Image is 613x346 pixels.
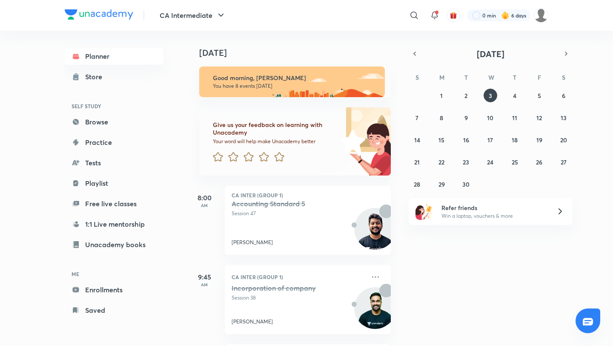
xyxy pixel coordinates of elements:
[435,111,448,124] button: September 8, 2025
[462,180,470,188] abbr: September 30, 2025
[538,92,541,100] abbr: September 5, 2025
[484,111,497,124] button: September 10, 2025
[508,89,521,102] button: September 4, 2025
[232,284,338,292] h5: Incorporation of company
[477,48,504,60] span: [DATE]
[487,136,493,144] abbr: September 17, 2025
[438,158,444,166] abbr: September 22, 2025
[508,111,521,124] button: September 11, 2025
[463,158,469,166] abbr: September 23, 2025
[508,133,521,147] button: September 18, 2025
[438,136,444,144] abbr: September 15, 2025
[459,133,473,147] button: September 16, 2025
[435,155,448,169] button: September 22, 2025
[557,133,570,147] button: September 20, 2025
[232,210,365,217] p: Session 47
[464,92,467,100] abbr: September 2, 2025
[213,83,377,89] p: You have 8 events [DATE]
[311,107,391,176] img: feedback_image
[199,48,399,58] h4: [DATE]
[187,193,221,203] h5: 8:00
[440,92,443,100] abbr: September 1, 2025
[533,111,546,124] button: September 12, 2025
[213,74,377,82] h6: Good morning, [PERSON_NAME]
[487,158,493,166] abbr: September 24, 2025
[213,121,337,136] h6: Give us your feedback on learning with Unacademy
[187,272,221,282] h5: 9:45
[463,136,469,144] abbr: September 16, 2025
[484,155,497,169] button: September 24, 2025
[65,175,163,192] a: Playlist
[65,236,163,253] a: Unacademy books
[232,199,338,208] h5: Accounting Standard 5
[213,138,337,145] p: Your word will help make Unacademy better
[562,92,565,100] abbr: September 6, 2025
[65,9,133,20] img: Company Logo
[512,158,518,166] abbr: September 25, 2025
[557,155,570,169] button: September 27, 2025
[534,8,548,23] img: Jyoti
[355,292,395,333] img: Avatar
[435,177,448,191] button: September 29, 2025
[65,195,163,212] a: Free live classes
[533,155,546,169] button: September 26, 2025
[459,177,473,191] button: September 30, 2025
[65,68,163,85] a: Store
[414,158,420,166] abbr: September 21, 2025
[459,155,473,169] button: September 23, 2025
[65,134,163,151] a: Practice
[435,89,448,102] button: September 1, 2025
[512,114,517,122] abbr: September 11, 2025
[464,114,468,122] abbr: September 9, 2025
[415,203,433,220] img: referral
[232,294,365,302] p: Session 38
[232,193,384,198] p: CA Inter (Group 1)
[536,136,542,144] abbr: September 19, 2025
[187,282,221,287] p: AM
[65,9,133,22] a: Company Logo
[65,99,163,113] h6: SELF STUDY
[459,111,473,124] button: September 9, 2025
[488,73,494,81] abbr: Wednesday
[232,239,273,246] p: [PERSON_NAME]
[512,136,518,144] abbr: September 18, 2025
[441,212,546,220] p: Win a laptop, vouchers & more
[415,114,418,122] abbr: September 7, 2025
[484,89,497,102] button: September 3, 2025
[501,11,510,20] img: streak
[439,73,444,81] abbr: Monday
[508,155,521,169] button: September 25, 2025
[410,133,424,147] button: September 14, 2025
[487,114,493,122] abbr: September 10, 2025
[65,302,163,319] a: Saved
[447,9,460,22] button: avatar
[562,73,565,81] abbr: Saturday
[489,92,492,100] abbr: September 3, 2025
[464,73,468,81] abbr: Tuesday
[187,203,221,208] p: AM
[155,7,231,24] button: CA Intermediate
[355,213,395,254] img: Avatar
[536,158,542,166] abbr: September 26, 2025
[232,318,273,326] p: [PERSON_NAME]
[561,158,567,166] abbr: September 27, 2025
[65,154,163,171] a: Tests
[561,114,567,122] abbr: September 13, 2025
[557,89,570,102] button: September 6, 2025
[435,133,448,147] button: September 15, 2025
[450,12,457,19] img: avatar
[85,72,107,82] div: Store
[513,92,516,100] abbr: September 4, 2025
[65,48,163,65] a: Planner
[536,114,542,122] abbr: September 12, 2025
[414,180,420,188] abbr: September 28, 2025
[557,111,570,124] button: September 13, 2025
[459,89,473,102] button: September 2, 2025
[513,73,516,81] abbr: Thursday
[414,136,420,144] abbr: September 14, 2025
[410,111,424,124] button: September 7, 2025
[65,267,163,281] h6: ME
[484,133,497,147] button: September 17, 2025
[438,180,445,188] abbr: September 29, 2025
[415,73,419,81] abbr: Sunday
